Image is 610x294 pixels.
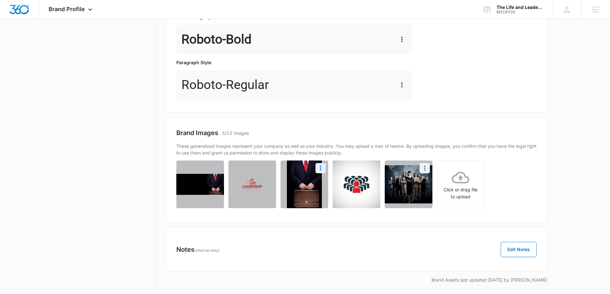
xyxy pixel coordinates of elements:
[333,161,380,208] img: User uploaded image
[228,178,276,191] img: User uploaded image
[501,242,537,257] button: Edit Notes
[287,161,322,208] img: User uploaded image
[181,75,269,94] p: Roboto - Regular
[176,128,218,138] h2: Brand Images
[222,130,249,136] p: 5/12 Images
[437,161,484,208] span: Click or drag file to upload
[497,5,543,10] div: account name
[181,30,252,49] p: Roboto - Bold
[437,169,484,200] div: Click or drag file to upload
[49,6,85,12] span: Brand Profile
[166,277,547,283] p: Brand Assets last updated [DATE] by [PERSON_NAME]
[176,59,412,66] p: Paragraph Style
[176,245,220,254] h3: Notes
[176,174,224,195] img: User uploaded image
[385,165,432,203] img: User uploaded image
[315,163,326,173] button: More
[176,143,537,156] p: These generalized images represent your company as well as your industry. You may upload a max of...
[194,248,220,253] span: (internal only)
[420,163,430,173] button: More
[497,10,543,14] div: account id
